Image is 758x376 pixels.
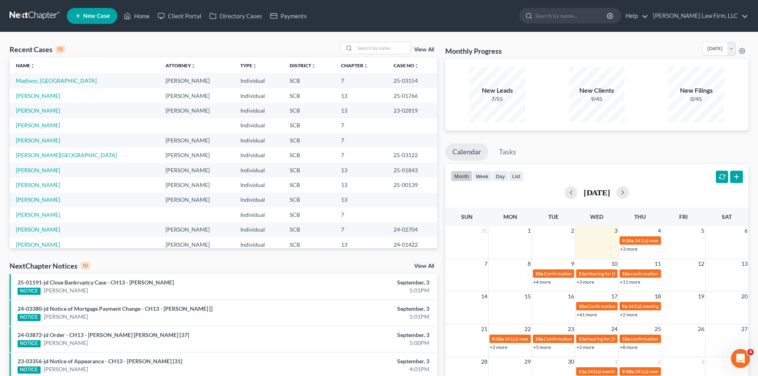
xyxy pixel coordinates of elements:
td: Individual [234,193,283,207]
div: 7/55 [470,95,525,103]
td: 7 [335,148,387,162]
i: unfold_more [191,64,196,68]
td: Individual [234,163,283,177]
i: unfold_more [252,64,257,68]
a: 25-01191-jd Close Bankruptcy Case - CH13 - [PERSON_NAME] [18,279,174,286]
a: +2 more [577,344,594,350]
td: [PERSON_NAME] [159,193,234,207]
td: 7 [335,73,387,88]
span: 9:30a [492,336,504,342]
span: 9:30a [622,368,634,374]
a: Directory Cases [205,9,266,23]
span: 30 [567,357,575,366]
span: 2 [657,357,662,366]
a: [PERSON_NAME] [16,211,60,218]
td: SCB [283,222,335,237]
span: 14 [480,292,488,301]
a: [PERSON_NAME] [16,167,60,173]
td: 25-03122 [387,148,437,162]
a: Calendar [445,143,488,161]
button: week [472,171,492,181]
div: New Clients [569,86,625,95]
span: 28 [480,357,488,366]
td: 25-03154 [387,73,437,88]
a: [PERSON_NAME] [16,196,60,203]
span: 13 [740,259,748,269]
span: 26 [697,324,705,334]
span: 10a [622,336,630,342]
td: SCB [283,133,335,148]
div: NOTICE [18,366,41,374]
td: [PERSON_NAME] [159,73,234,88]
span: 17 [610,292,618,301]
button: day [492,171,509,181]
span: Hearing for [PERSON_NAME] and [PERSON_NAME] [587,271,696,277]
a: Home [120,9,154,23]
td: 7 [335,222,387,237]
span: 1 [614,357,618,366]
a: [PERSON_NAME] [16,226,60,233]
div: September, 3 [297,305,429,313]
span: 9a [622,303,627,309]
span: 341(a) meeting for [PERSON_NAME] [628,303,705,309]
a: +2 more [490,344,507,350]
span: Tue [548,213,559,220]
a: [PERSON_NAME] [16,137,60,144]
span: 27 [740,324,748,334]
span: 9:30a [622,238,634,244]
span: 11a [579,271,587,277]
a: [PERSON_NAME] [44,313,88,321]
a: +8 more [620,344,637,350]
a: [PERSON_NAME] [16,122,60,129]
i: unfold_more [311,64,316,68]
div: NOTICE [18,340,41,347]
div: NOTICE [18,314,41,321]
span: 9 [570,259,575,269]
span: 3 [614,226,618,236]
td: [PERSON_NAME] [159,103,234,118]
td: [PERSON_NAME] [159,177,234,192]
td: 25-01766 [387,88,437,103]
span: 29 [524,357,532,366]
div: 0/45 [668,95,724,103]
a: Madison, [GEOGRAPHIC_DATA] [16,77,97,84]
span: New Case [83,13,110,19]
div: New Filings [668,86,724,95]
td: 13 [335,88,387,103]
a: +4 more [533,279,551,285]
input: Search by name... [355,42,411,54]
span: 16 [567,292,575,301]
span: 21 [480,324,488,334]
td: SCB [283,193,335,207]
a: [PERSON_NAME] [16,241,60,248]
td: [PERSON_NAME] [159,133,234,148]
td: Individual [234,222,283,237]
span: Wed [590,213,603,220]
span: 11 [654,259,662,269]
span: 1 [527,226,532,236]
td: Individual [234,148,283,162]
span: 7 [483,259,488,269]
span: 10a [535,271,543,277]
div: September, 3 [297,279,429,286]
a: Typeunfold_more [240,62,257,68]
span: 10a [579,303,587,309]
div: 10 [81,262,90,269]
a: Chapterunfold_more [341,62,368,68]
td: Individual [234,88,283,103]
span: 341(a) meeting for [PERSON_NAME] [587,368,664,374]
a: +2 more [620,312,637,318]
span: 12 [697,259,705,269]
a: Districtunfold_more [290,62,316,68]
a: [PERSON_NAME] [16,92,60,99]
span: 10a [535,336,543,342]
span: 19 [697,292,705,301]
span: Confirmation Hearing for [PERSON_NAME] [587,303,678,309]
span: confirmation hearing for [PERSON_NAME] [631,271,720,277]
a: [PERSON_NAME][GEOGRAPHIC_DATA] [16,152,117,158]
span: 11a [579,336,587,342]
h2: [DATE] [584,188,610,197]
span: Mon [503,213,517,220]
td: SCB [283,207,335,222]
span: 341(a) meeting for [PERSON_NAME] [505,336,581,342]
